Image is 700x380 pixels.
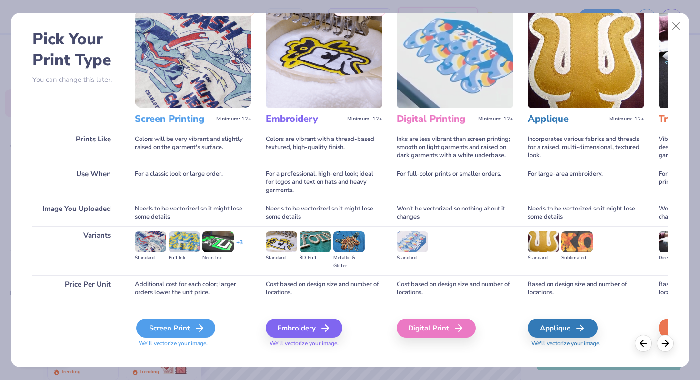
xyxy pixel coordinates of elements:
[528,165,644,200] div: For large-area embroidery.
[135,10,251,108] img: Screen Printing
[397,254,428,262] div: Standard
[136,319,215,338] div: Screen Print
[266,165,382,200] div: For a professional, high-end look; ideal for logos and text on hats and heavy garments.
[214,7,250,13] span: Most Popular
[32,76,120,84] p: You can change this later.
[135,165,251,200] div: For a classic look or large order.
[397,10,513,108] img: Digital Printing
[528,231,559,252] img: Standard
[266,254,297,262] div: Standard
[300,254,331,262] div: 3D Puff
[32,29,120,70] h2: Pick Your Print Type
[659,254,690,262] div: Direct-to-film
[32,130,120,165] div: Prints Like
[135,113,212,125] h3: Screen Printing
[266,319,342,338] div: Embroidery
[347,7,381,13] span: Our Favorite
[347,116,382,122] span: Minimum: 12+
[135,231,166,252] img: Standard
[266,340,382,348] span: We'll vectorize your image.
[667,17,685,35] button: Close
[169,254,200,262] div: Puff Ink
[135,340,251,348] span: We'll vectorize your image.
[266,10,382,108] img: Embroidery
[202,231,234,252] img: Neon Ink
[32,165,120,200] div: Use When
[266,275,382,302] div: Cost based on design size and number of locations.
[528,113,605,125] h3: Applique
[659,231,690,252] img: Direct-to-film
[397,231,428,252] img: Standard
[266,200,382,226] div: Needs to be vectorized so it might lose some details
[528,200,644,226] div: Needs to be vectorized so it might lose some details
[135,130,251,165] div: Colors will be very vibrant and slightly raised on the garment's surface.
[202,254,234,262] div: Neon Ink
[135,275,251,302] div: Additional cost for each color; larger orders lower the unit price.
[528,340,644,348] span: We'll vectorize your image.
[397,130,513,165] div: Inks are less vibrant than screen printing; smooth on light garments and raised on dark garments ...
[561,231,593,252] img: Sublimated
[609,116,644,122] span: Minimum: 12+
[236,239,243,255] div: + 3
[397,200,513,226] div: Won't be vectorized so nothing about it changes
[266,231,297,252] img: Standard
[528,10,644,108] img: Applique
[333,231,365,252] img: Metallic & Glitter
[32,200,120,226] div: Image You Uploaded
[397,165,513,200] div: For full-color prints or smaller orders.
[528,319,598,338] div: Applique
[300,231,331,252] img: 3D Puff
[216,116,251,122] span: Minimum: 12+
[397,113,474,125] h3: Digital Printing
[561,254,593,262] div: Sublimated
[266,113,343,125] h3: Embroidery
[397,275,513,302] div: Cost based on design size and number of locations.
[32,226,120,275] div: Variants
[528,275,644,302] div: Based on design size and number of locations.
[266,130,382,165] div: Colors are vibrant with a thread-based textured, high-quality finish.
[528,130,644,165] div: Incorporates various fabrics and threads for a raised, multi-dimensional, textured look.
[333,254,365,270] div: Metallic & Glitter
[32,275,120,302] div: Price Per Unit
[135,200,251,226] div: Needs to be vectorized so it might lose some details
[528,254,559,262] div: Standard
[169,231,200,252] img: Puff Ink
[397,319,476,338] div: Digital Print
[135,254,166,262] div: Standard
[478,116,513,122] span: Minimum: 12+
